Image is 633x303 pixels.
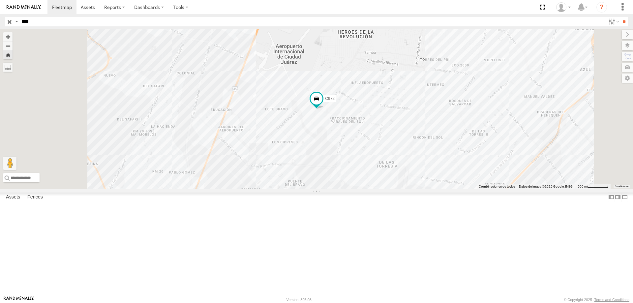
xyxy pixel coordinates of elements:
button: Combinaciones de teclas [479,184,515,189]
div: MANUEL HERNANDEZ [554,2,573,12]
button: Zoom in [3,32,13,41]
a: Visit our Website [4,296,34,303]
span: 500 m [578,185,587,188]
label: Assets [3,193,23,202]
label: Search Query [14,17,19,26]
label: Hide Summary Table [621,193,628,202]
a: Condiciones [615,185,629,188]
label: Fences [24,193,46,202]
label: Search Filter Options [606,17,620,26]
label: Measure [3,63,13,72]
a: Terms and Conditions [594,298,629,302]
i: ? [596,2,607,13]
div: Version: 305.03 [286,298,312,302]
label: Dock Summary Table to the Right [615,193,621,202]
img: rand-logo.svg [7,5,41,10]
div: © Copyright 2025 - [564,298,629,302]
button: Escala del mapa: 500 m por 61 píxeles [576,184,611,189]
label: Map Settings [622,74,633,83]
label: Dock Summary Table to the Left [608,193,615,202]
button: Zoom out [3,41,13,50]
span: Datos del mapa ©2025 Google, INEGI [519,185,574,188]
span: C972 [325,96,335,101]
button: Arrastra el hombrecito naranja al mapa para abrir Street View [3,157,16,170]
button: Zoom Home [3,50,13,59]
